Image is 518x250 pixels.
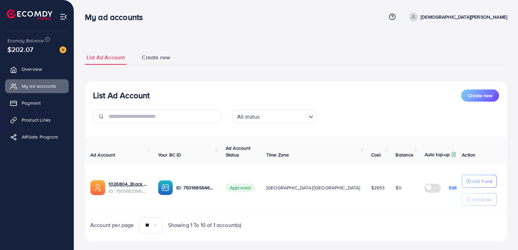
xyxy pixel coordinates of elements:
img: image [60,46,66,53]
a: 1026804_Black Beauty_1746622330519 [109,181,147,187]
span: Payment [22,100,41,106]
span: Product Links [22,117,51,123]
span: Create new [142,54,170,61]
span: Account per page [90,221,134,229]
span: Approved [226,183,255,192]
img: ic-ba-acc.ded83a64.svg [158,180,173,195]
img: menu [60,13,67,21]
a: Product Links [5,113,69,127]
div: Search for option [232,110,317,123]
span: List Ad Account [87,54,125,61]
span: Showing 1 To 10 of 1 account(s) [168,221,242,229]
a: My ad accounts [5,79,69,93]
span: [GEOGRAPHIC_DATA]/[GEOGRAPHIC_DATA] [266,184,360,191]
h3: My ad accounts [85,12,148,22]
span: $202.07 [7,44,33,54]
img: logo [7,9,52,20]
span: Time Zone [266,151,289,158]
span: ID: 7501685766553452561 [109,188,147,194]
span: Overview [22,66,42,72]
a: [DEMOGRAPHIC_DATA][PERSON_NAME] [406,13,507,21]
span: Ecomdy Balance [7,37,44,44]
a: Payment [5,96,69,110]
p: ID: 7501685646445297665 [176,184,215,192]
a: Affiliate Program [5,130,69,144]
a: Overview [5,62,69,76]
p: [DEMOGRAPHIC_DATA][PERSON_NAME] [421,13,507,21]
h3: List Ad Account [93,90,150,100]
div: <span class='underline'>1026804_Black Beauty_1746622330519</span></br>7501685766553452561 [109,181,147,194]
img: ic-ads-acc.e4c84228.svg [90,180,105,195]
iframe: Chat [370,29,513,245]
span: My ad accounts [22,83,56,89]
span: Ad Account [90,151,115,158]
span: Affiliate Program [22,133,58,140]
span: All status [236,112,261,122]
input: Search for option [262,110,306,122]
span: Ad Account Status [226,145,251,158]
span: Your BC ID [158,151,181,158]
